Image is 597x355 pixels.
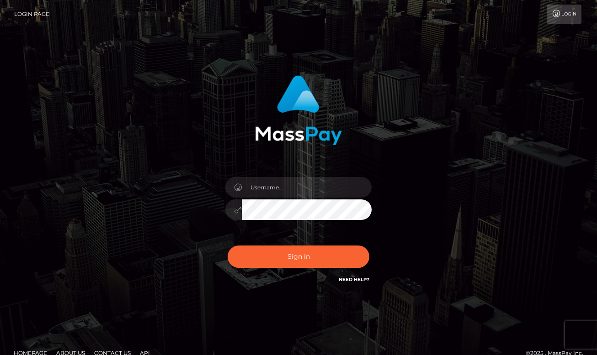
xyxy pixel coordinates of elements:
[14,5,49,24] a: Login Page
[228,245,369,268] button: Sign in
[339,277,369,282] a: Need Help?
[242,177,372,198] input: Username...
[255,75,342,145] img: MassPay Login
[547,5,581,24] a: Login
